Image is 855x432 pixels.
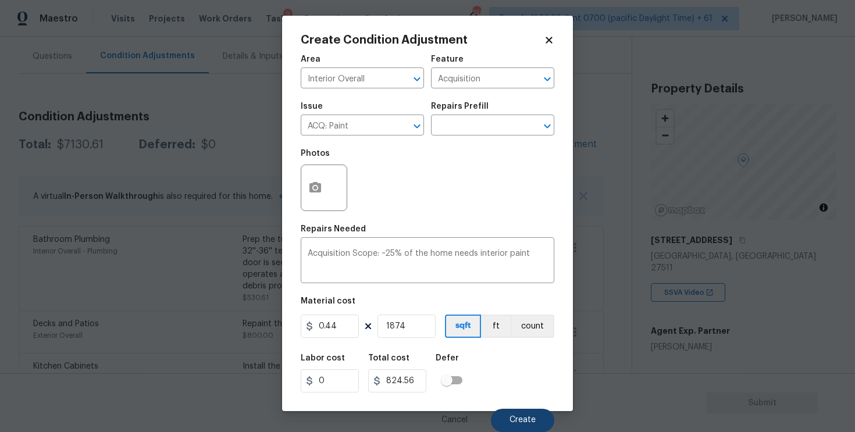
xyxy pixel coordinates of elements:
button: count [511,315,554,338]
button: Open [539,118,555,134]
button: ft [481,315,511,338]
button: Open [409,71,425,87]
h5: Feature [431,55,464,63]
h5: Total cost [368,354,409,362]
button: Open [539,71,555,87]
h5: Issue [301,102,323,110]
h2: Create Condition Adjustment [301,34,544,46]
h5: Defer [436,354,459,362]
h5: Repairs Needed [301,225,366,233]
span: Cancel [441,416,468,424]
button: Open [409,118,425,134]
h5: Material cost [301,297,355,305]
h5: Photos [301,149,330,158]
textarea: Acquisition Scope: ~25% of the home needs interior paint [308,249,547,274]
button: sqft [445,315,481,338]
h5: Repairs Prefill [431,102,489,110]
button: Create [491,409,554,432]
span: Create [510,416,536,424]
h5: Labor cost [301,354,345,362]
h5: Area [301,55,320,63]
button: Cancel [423,409,486,432]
